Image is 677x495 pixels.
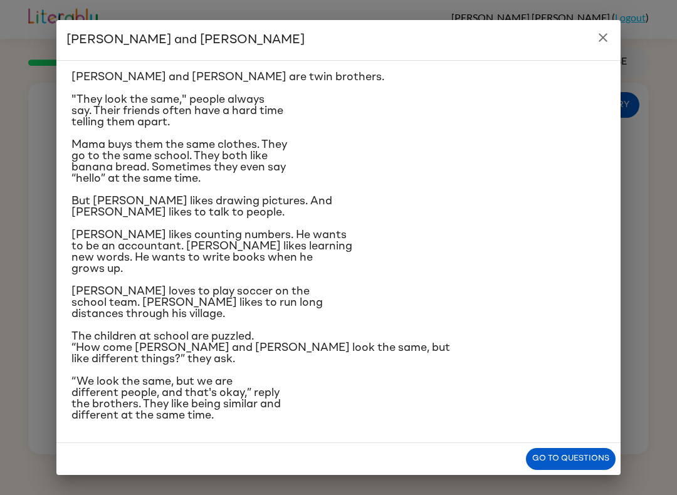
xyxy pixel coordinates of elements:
[71,331,450,365] span: The children at school are puzzled. “How come [PERSON_NAME] and [PERSON_NAME] look the same, but ...
[71,71,384,83] span: [PERSON_NAME] and [PERSON_NAME] are twin brothers.
[71,139,287,184] span: Mama buys them the same clothes. They go to the same school. They both like banana bread. Sometim...
[71,376,281,421] span: “We look the same, but we are different people, and that's okay,” reply the brothers. They like b...
[71,229,352,274] span: [PERSON_NAME] likes counting numbers. He wants to be an accountant. [PERSON_NAME] likes learning ...
[71,94,283,128] span: "They look the same," people always say. Their friends often have a hard time telling them apart.
[71,286,323,320] span: [PERSON_NAME] loves to play soccer on the school team. [PERSON_NAME] likes to run long distances ...
[56,20,621,60] h2: [PERSON_NAME] and [PERSON_NAME]
[590,25,616,50] button: close
[526,448,616,470] button: Go to questions
[71,195,332,218] span: But [PERSON_NAME] likes drawing pictures. And [PERSON_NAME] likes to talk to people.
